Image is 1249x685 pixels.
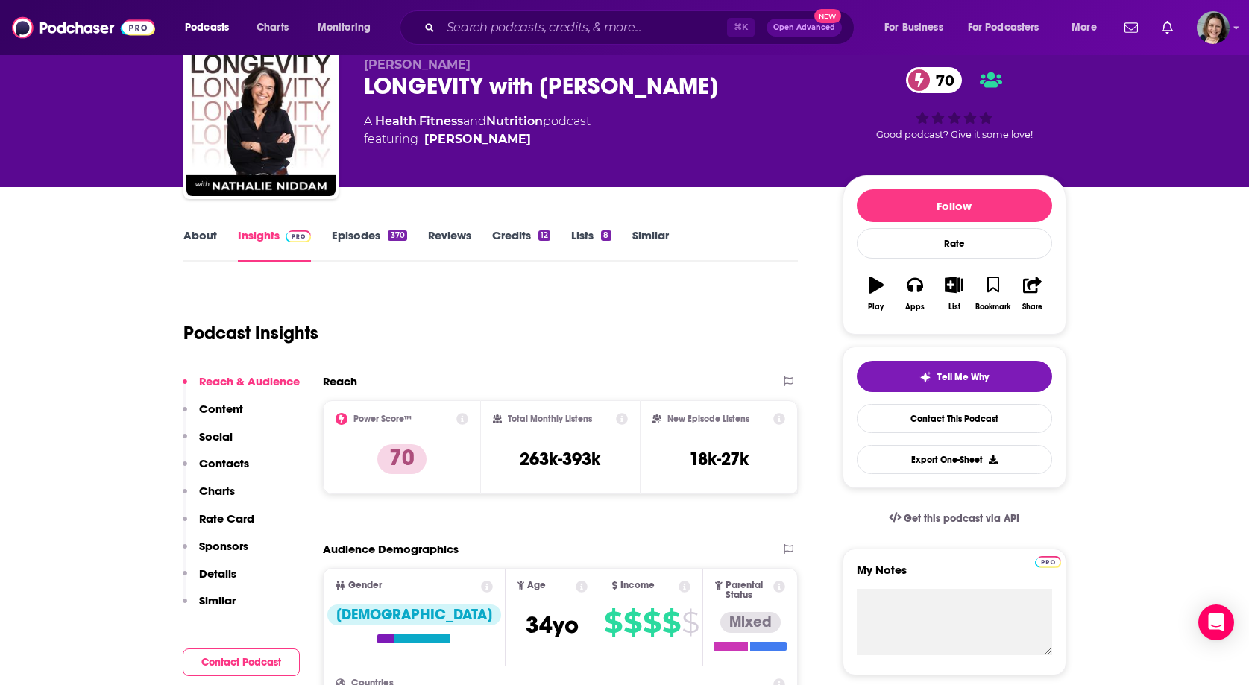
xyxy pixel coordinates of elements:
div: 8 [601,230,611,241]
div: [PERSON_NAME] [424,130,531,148]
button: Contacts [183,456,249,484]
div: 12 [538,230,550,241]
a: Lists8 [571,228,611,262]
button: tell me why sparkleTell Me Why [857,361,1052,392]
p: Sponsors [199,539,248,553]
span: Charts [257,17,289,38]
p: Charts [199,484,235,498]
span: [PERSON_NAME] [364,57,471,72]
h3: 18k-27k [689,448,749,470]
span: Monitoring [318,17,371,38]
span: Podcasts [185,17,229,38]
div: List [948,303,960,312]
h2: New Episode Listens [667,414,749,424]
button: Contact Podcast [183,648,300,676]
div: A podcast [364,113,591,148]
div: Search podcasts, credits, & more... [414,10,869,45]
div: Play [868,303,884,312]
button: open menu [874,16,962,40]
a: About [183,228,217,262]
div: 70Good podcast? Give it some love! [843,57,1066,150]
a: Get this podcast via API [877,500,1032,537]
span: $ [623,610,641,634]
p: Content [199,402,243,416]
img: Podchaser Pro [286,230,312,242]
a: Similar [632,228,669,262]
button: Share [1013,267,1051,321]
p: Details [199,566,236,581]
span: $ [643,610,661,634]
span: ⌘ K [727,18,755,37]
a: Episodes370 [332,228,406,262]
span: Gender [348,581,382,590]
h1: Podcast Insights [183,322,318,344]
a: Fitness [419,114,463,128]
p: Similar [199,593,236,607]
a: Show notifications dropdown [1119,15,1144,40]
button: Follow [857,189,1052,222]
img: LONGEVITY with Nathalie Niddam [186,47,336,196]
div: Share [1022,303,1042,312]
span: , [417,114,419,128]
span: More [1072,17,1097,38]
a: 70 [906,67,962,93]
span: 34 yo [526,610,579,640]
button: Similar [183,593,236,621]
a: Show notifications dropdown [1156,15,1179,40]
span: New [814,9,841,23]
span: Age [527,581,546,590]
p: Social [199,429,233,443]
h2: Total Monthly Listens [508,414,592,424]
span: Tell Me Why [937,371,989,383]
button: Content [183,402,243,429]
button: Apps [896,267,934,321]
div: Apps [905,303,925,312]
button: Export One-Sheet [857,445,1052,474]
a: Charts [247,16,298,40]
a: Nutrition [486,114,543,128]
button: Open AdvancedNew [767,19,842,37]
span: Income [620,581,655,590]
img: Podchaser - Follow, Share and Rate Podcasts [12,13,155,42]
button: open menu [1061,16,1116,40]
button: Rate Card [183,511,254,539]
img: tell me why sparkle [919,371,931,383]
span: Logged in as micglogovac [1197,11,1230,44]
span: Good podcast? Give it some love! [876,129,1033,140]
button: Show profile menu [1197,11,1230,44]
button: Social [183,429,233,457]
a: Pro website [1035,554,1061,568]
h2: Power Score™ [353,414,412,424]
span: 70 [921,67,962,93]
h3: 263k-393k [520,448,600,470]
a: Health [375,114,417,128]
span: and [463,114,486,128]
label: My Notes [857,563,1052,589]
span: $ [662,610,680,634]
span: $ [604,610,622,634]
p: 70 [377,444,427,474]
button: Play [857,267,896,321]
button: open menu [174,16,248,40]
div: [DEMOGRAPHIC_DATA] [327,604,501,625]
a: InsightsPodchaser Pro [238,228,312,262]
div: Bookmark [975,303,1010,312]
div: Open Intercom Messenger [1198,604,1234,640]
input: Search podcasts, credits, & more... [441,16,727,40]
span: featuring [364,130,591,148]
button: open menu [958,16,1061,40]
span: Parental Status [726,581,771,600]
button: List [934,267,973,321]
div: Rate [857,228,1052,259]
button: Bookmark [974,267,1013,321]
button: Sponsors [183,539,248,566]
a: Credits12 [492,228,550,262]
a: Reviews [428,228,471,262]
p: Rate Card [199,511,254,525]
span: Get this podcast via API [904,512,1019,525]
button: Charts [183,484,235,511]
p: Reach & Audience [199,374,300,388]
span: $ [682,610,699,634]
